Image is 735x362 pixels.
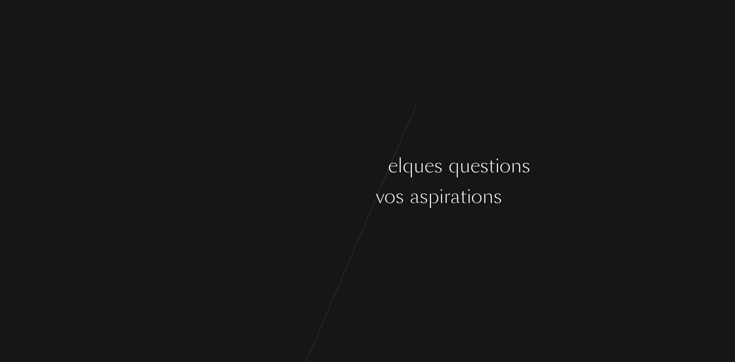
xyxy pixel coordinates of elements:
div: e [388,151,398,180]
div: i [467,182,471,211]
div: a [410,182,420,211]
div: s [318,151,327,180]
div: q [366,151,377,180]
div: o [471,182,482,211]
div: t [363,182,370,211]
div: v [266,182,274,211]
div: g [300,182,311,211]
div: u [460,151,470,180]
div: n [511,151,522,180]
div: r [353,151,360,180]
div: a [344,151,353,180]
div: e [425,151,434,180]
div: o [274,182,285,211]
div: s [480,151,488,180]
div: s [234,182,242,211]
div: C [205,151,220,180]
div: u [377,151,388,180]
div: t [460,182,467,211]
div: p [428,182,439,211]
div: s [420,182,428,211]
div: m [249,151,266,180]
div: q [403,151,414,180]
div: s [434,151,443,180]
div: r [253,182,260,211]
div: q [449,151,460,180]
div: t [488,151,495,180]
div: i [439,182,444,211]
div: s [395,182,404,211]
div: s [522,151,530,180]
div: a [451,182,460,211]
div: u [414,151,425,180]
div: e [266,151,276,180]
div: r [444,182,451,211]
div: s [285,182,294,211]
div: n [482,182,493,211]
div: o [384,182,395,211]
div: o [220,151,232,180]
div: t [333,182,339,211]
div: i [495,151,500,180]
div: l [398,151,403,180]
div: o [311,182,322,211]
div: o [296,151,307,180]
div: e [470,151,480,180]
div: n [276,151,287,180]
div: s [493,182,502,211]
div: m [232,151,249,180]
div: e [354,182,363,211]
div: u [242,182,253,211]
div: v [376,182,384,211]
div: ç [287,151,296,180]
div: s [339,182,348,211]
div: n [307,151,318,180]
div: o [500,151,511,180]
div: û [322,182,333,211]
div: p [333,151,344,180]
